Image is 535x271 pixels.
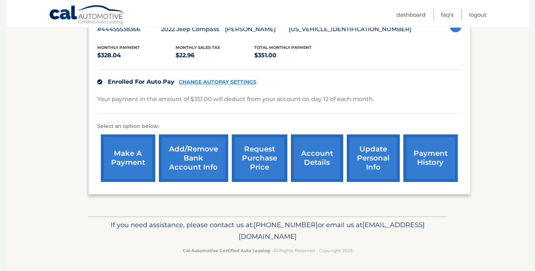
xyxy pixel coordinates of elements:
a: Add/Remove bank account info [159,134,228,182]
a: FAQ's [441,9,453,21]
a: make a payment [101,134,155,182]
a: request purchase price [232,134,287,182]
a: Cal Automotive [49,5,125,26]
span: Enrolled For Auto Pay [108,78,174,85]
p: 2022 Jeep Compass [161,24,225,34]
p: #44455538366 [97,24,161,34]
span: Total Monthly Payment [254,45,312,50]
a: CHANGE AUTOPAY SETTINGS [179,79,256,85]
p: $22.96 [176,50,254,61]
p: If you need assistance, please contact us at: or email us at [93,219,443,242]
span: Monthly Payment [97,45,140,50]
p: Your payment in the amount of $351.00 will deduct from your account on day 12 of each month. [97,94,374,104]
p: Select an option below: [97,122,461,131]
a: update personal info [347,134,400,182]
a: Dashboard [396,9,425,21]
p: $328.04 [97,50,176,61]
strong: Cal Automotive Certified Auto Leasing [183,248,270,253]
img: check.svg [97,79,102,84]
span: [PHONE_NUMBER] [254,221,318,229]
p: [PERSON_NAME] [225,24,289,34]
p: - All Rights Reserved - Copyright 2025 [93,247,443,254]
a: Logout [469,9,486,21]
p: $351.00 [254,50,333,61]
span: Monthly sales Tax [176,45,220,50]
p: [US_VEHICLE_IDENTIFICATION_NUMBER] [289,24,411,34]
a: account details [291,134,343,182]
a: payment history [403,134,458,182]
